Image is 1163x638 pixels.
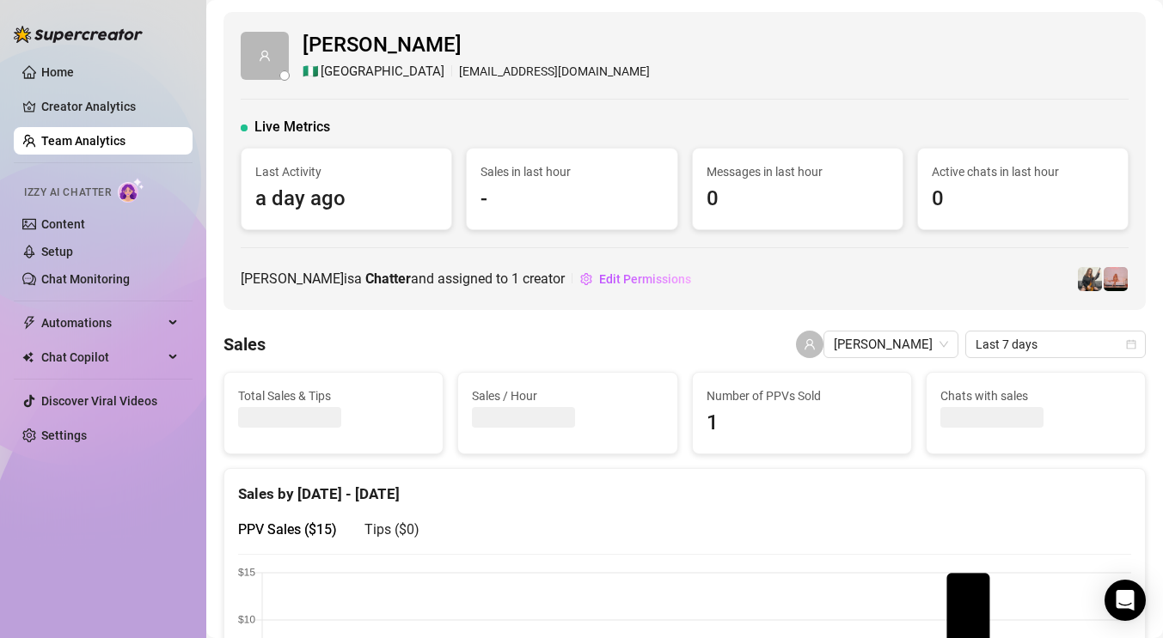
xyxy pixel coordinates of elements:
span: Chat Copilot [41,343,163,371]
span: - [481,183,663,216]
div: Sales by [DATE] - [DATE] [238,469,1131,506]
div: Open Intercom Messenger [1105,580,1146,621]
div: [EMAIL_ADDRESS][DOMAIN_NAME] [303,62,650,82]
img: logo-BBDzfeDw.svg [14,26,143,43]
a: Content [41,217,85,231]
span: user [259,50,271,62]
img: Linda [1078,267,1102,291]
span: 0 [932,183,1114,216]
span: Izzy AI Chatter [24,185,111,201]
span: [GEOGRAPHIC_DATA] [321,62,444,82]
span: Number of PPVs Sold [707,386,897,405]
span: setting [580,273,592,285]
b: Chatter [365,270,411,287]
span: Edit Permissions [599,272,691,286]
img: Ky [1104,267,1128,291]
span: Last Activity [255,162,438,181]
span: 🇳🇬 [303,62,319,82]
span: Last 7 days [976,331,1135,357]
span: Live Metrics [254,117,330,137]
span: [PERSON_NAME] is a and assigned to creator [241,268,565,289]
img: Chat Copilot [22,351,34,363]
span: a day ago [255,183,438,216]
span: 0 [707,183,889,216]
span: calendar [1126,339,1136,349]
a: Chat Monitoring [41,272,130,286]
span: Luciana [834,331,948,357]
img: AI Chatter [118,178,144,203]
a: Creator Analytics [41,93,179,120]
span: Messages in last hour [707,162,889,181]
a: Home [41,65,74,79]
span: Active chats in last hour [932,162,1114,181]
h4: Sales [223,332,266,356]
span: 1 [511,270,519,287]
span: Tips ( $0 ) [364,521,419,538]
span: Total Sales & Tips [238,386,429,405]
span: Sales in last hour [481,162,663,181]
span: Automations [41,309,163,337]
span: thunderbolt [22,316,36,330]
span: [PERSON_NAME] [303,29,650,62]
span: user [804,338,816,350]
a: Settings [41,428,87,442]
span: Sales / Hour [472,386,663,405]
a: Setup [41,245,73,258]
a: Discover Viral Videos [41,394,157,408]
button: Edit Permissions [579,265,692,293]
span: 1 [707,407,897,440]
span: PPV Sales ( $15 ) [238,521,337,538]
a: Team Analytics [41,134,125,148]
span: Chats with sales [940,386,1131,405]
